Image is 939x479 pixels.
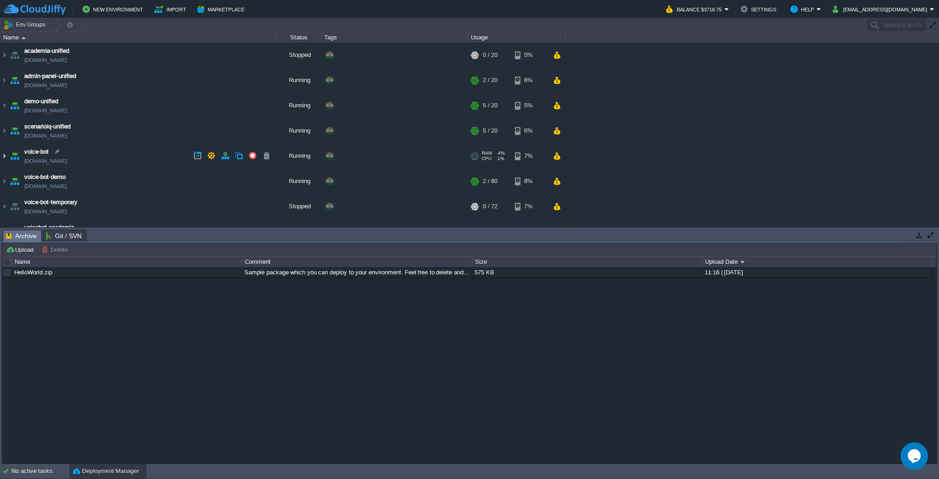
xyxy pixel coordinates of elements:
img: AMDAwAAAACH5BAEAAAAALAAAAAABAAEAAAICRAEAOw== [0,93,8,118]
a: HelloWorld.zip [14,269,52,276]
img: AMDAwAAAACH5BAEAAAAALAAAAAABAAEAAAICRAEAOw== [8,219,21,244]
img: AMDAwAAAACH5BAEAAAAALAAAAAABAAEAAAICRAEAOw== [8,144,21,168]
a: [DOMAIN_NAME] [24,81,67,90]
span: RAM [482,150,492,156]
span: 1% [495,156,504,162]
a: admin-panel-unified [24,72,76,81]
a: voice-bot-demo [24,173,66,182]
div: 5% [515,93,545,118]
img: AMDAwAAAACH5BAEAAAAALAAAAAABAAEAAAICRAEAOw== [0,219,8,244]
button: Delete [42,245,71,254]
div: Running [276,169,321,194]
img: AMDAwAAAACH5BAEAAAAALAAAAAABAAEAAAICRAEAOw== [8,68,21,93]
img: AMDAwAAAACH5BAEAAAAALAAAAAABAAEAAAICRAEAOw== [8,43,21,67]
div: Usage [469,32,565,43]
div: 5 / 20 [483,118,497,143]
div: 2 / 80 [483,169,497,194]
img: AMDAwAAAACH5BAEAAAAALAAAAAABAAEAAAICRAEAOw== [0,43,8,67]
a: voice-bot-temporary [24,198,77,207]
a: [DOMAIN_NAME] [24,56,67,65]
a: [DOMAIN_NAME] [24,182,67,191]
iframe: chat widget [900,442,930,470]
div: 5% [515,43,545,67]
div: Stopped [276,43,321,67]
button: Balance $3716.75 [666,4,724,15]
button: Help [790,4,817,15]
div: Stopped [276,194,321,219]
img: AMDAwAAAACH5BAEAAAAALAAAAAABAAEAAAICRAEAOw== [8,169,21,194]
div: 11:16 | [DATE] [702,267,932,278]
a: academia-unified [24,46,69,56]
button: Import [155,4,189,15]
a: [DOMAIN_NAME] [24,131,67,140]
img: AMDAwAAAACH5BAEAAAAALAAAAAABAAEAAAICRAEAOw== [8,194,21,219]
div: 8% [515,169,545,194]
div: Status [276,32,321,43]
img: AMDAwAAAACH5BAEAAAAALAAAAAABAAEAAAICRAEAOw== [0,194,8,219]
a: voice-bot [24,147,49,156]
img: AMDAwAAAACH5BAEAAAAALAAAAAABAAEAAAICRAEAOw== [0,118,8,143]
img: AMDAwAAAACH5BAEAAAAALAAAAAABAAEAAAICRAEAOw== [0,68,8,93]
div: Running [276,68,321,93]
div: 7% [515,194,545,219]
div: 6% [515,219,545,244]
div: 5 / 20 [483,93,497,118]
div: Running [276,144,321,168]
img: AMDAwAAAACH5BAEAAAAALAAAAAABAAEAAAICRAEAOw== [8,118,21,143]
img: AMDAwAAAACH5BAEAAAAALAAAAAABAAEAAAICRAEAOw== [22,37,26,39]
div: Size [473,256,702,267]
div: 0 / 72 [483,194,497,219]
span: Git / SVN [46,230,82,241]
div: Tags [322,32,468,43]
span: Archive [6,230,37,242]
button: Upload [6,245,36,254]
img: AMDAwAAAACH5BAEAAAAALAAAAAABAAEAAAICRAEAOw== [8,93,21,118]
div: 2 / 20 [483,68,497,93]
span: CPU [482,156,492,162]
div: 0 / 76 [483,219,497,244]
button: [EMAIL_ADDRESS][DOMAIN_NAME] [833,4,930,15]
div: Sample package which you can deploy to your environment. Feel free to delete and upload a package... [242,267,471,278]
div: Stopped [276,219,321,244]
div: Name [12,256,242,267]
div: Running [276,118,321,143]
a: [DOMAIN_NAME] [24,106,67,115]
div: 6% [515,118,545,143]
button: Deployment Manager [73,467,139,476]
div: 575 KB [472,267,701,278]
div: Comment [243,256,472,267]
button: Env Groups [3,18,49,31]
img: AMDAwAAAACH5BAEAAAAALAAAAAABAAEAAAICRAEAOw== [0,169,8,194]
div: 0 / 20 [483,43,497,67]
div: No active tasks [11,464,69,479]
div: 7% [515,144,545,168]
a: scenarioiq-unified [24,122,71,131]
button: Settings [740,4,779,15]
div: Upload Date [703,256,932,267]
a: [DOMAIN_NAME] [24,207,67,216]
a: voicebot-academia [24,223,74,232]
img: AMDAwAAAACH5BAEAAAAALAAAAAABAAEAAAICRAEAOw== [0,144,8,168]
div: Name [1,32,275,43]
button: Marketplace [197,4,247,15]
a: demo-unified [24,97,58,106]
div: 6% [515,68,545,93]
div: Running [276,93,321,118]
a: [DOMAIN_NAME] [24,156,67,166]
button: New Environment [83,4,146,15]
img: CloudJiffy [3,4,66,15]
span: 4% [496,150,505,156]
